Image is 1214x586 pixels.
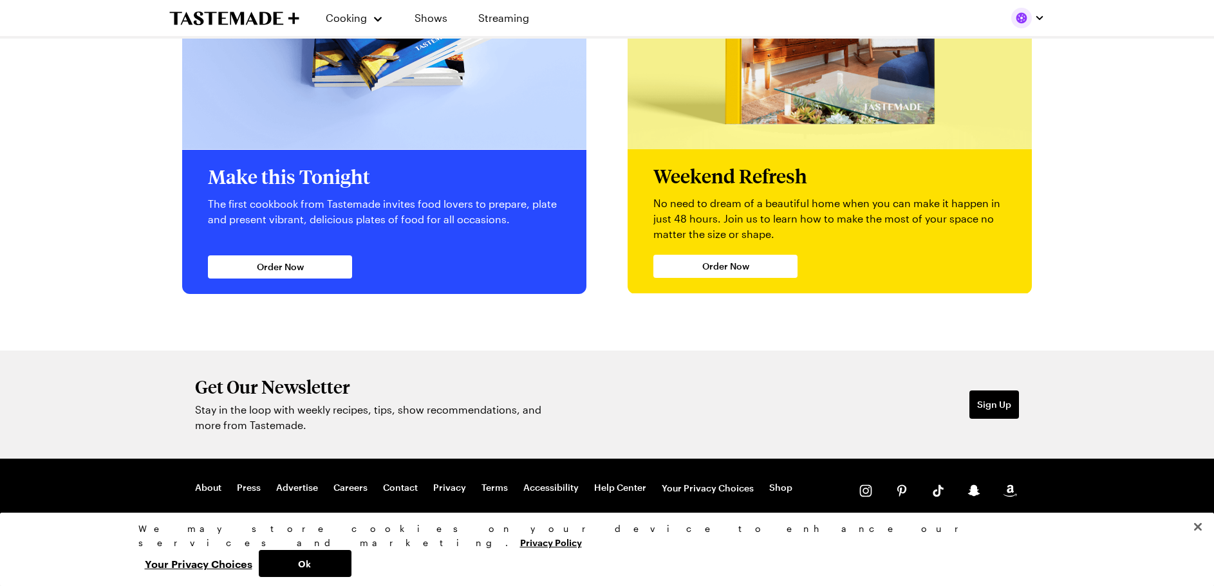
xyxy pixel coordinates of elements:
[769,482,792,495] a: Shop
[259,550,351,577] button: Ok
[333,482,368,495] a: Careers
[138,522,1065,550] div: We may store cookies on your device to enhance our services and marketing.
[1011,8,1032,28] img: Profile picture
[195,402,549,433] p: Stay in the loop with weekly recipes, tips, show recommendations, and more from Tastemade.
[653,196,1006,242] p: No need to dream of a beautiful home when you can make it happen in just 48 hours. Join us to lea...
[662,482,754,495] button: Your Privacy Choices
[208,165,561,188] h2: Make this Tonight
[433,482,466,495] a: Privacy
[383,482,418,495] a: Contact
[257,261,304,273] span: Order Now
[195,482,221,495] a: About
[977,398,1011,411] span: Sign Up
[237,482,261,495] a: Press
[594,482,646,495] a: Help Center
[169,11,299,26] a: To Tastemade Home Page
[138,550,259,577] button: Your Privacy Choices
[195,482,792,495] nav: Footer
[523,482,579,495] a: Accessibility
[326,12,367,24] span: Cooking
[520,536,582,548] a: More information about your privacy, opens in a new tab
[325,3,384,33] button: Cooking
[138,522,1065,577] div: Privacy
[702,260,749,273] span: Order Now
[1184,513,1212,541] button: Close
[276,482,318,495] a: Advertise
[195,376,549,397] h2: Get Our Newsletter
[208,196,561,227] p: The first cookbook from Tastemade invites food lovers to prepare, plate and present vibrant, deli...
[481,482,508,495] a: Terms
[969,390,1019,419] button: Sign Up
[653,165,1006,188] h2: Weekend Refresh
[1011,8,1045,28] button: Profile picture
